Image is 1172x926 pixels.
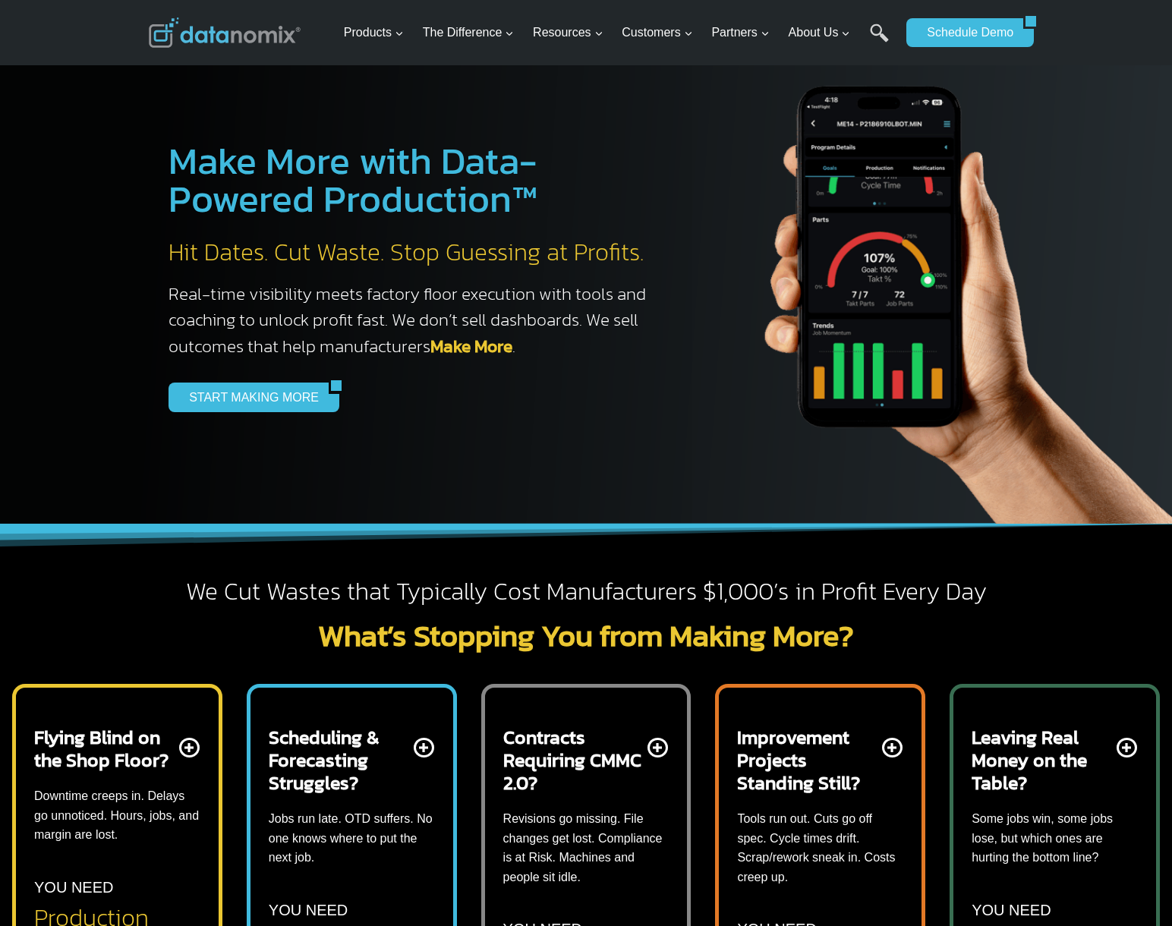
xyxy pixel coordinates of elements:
[338,8,899,58] nav: Primary Navigation
[503,726,645,794] h2: Contracts Requiring CMMC 2.0?
[906,18,1023,47] a: Schedule Demo
[789,23,851,43] span: About Us
[269,726,411,794] h2: Scheduling & Forecasting Struggles?
[870,24,889,58] a: Search
[711,23,769,43] span: Partners
[737,726,879,794] h2: Improvement Projects Standing Still?
[1096,853,1172,926] iframe: Chat Widget
[169,142,662,218] h1: Make More with Data-Powered Production™
[34,726,176,771] h2: Flying Blind on the Shop Floor?
[34,786,200,845] p: Downtime creeps in. Delays go unnoticed. Hours, jobs, and margin are lost.
[169,237,662,269] h2: Hit Dates. Cut Waste. Stop Guessing at Profits.
[269,898,348,922] p: YOU NEED
[149,576,1023,608] h2: We Cut Wastes that Typically Cost Manufacturers $1,000’s in Profit Every Day
[169,383,329,411] a: START MAKING MORE
[430,333,512,359] a: Make More
[169,281,662,360] h3: Real-time visibility meets factory floor execution with tools and coaching to unlock profit fast....
[269,809,435,868] p: Jobs run late. OTD suffers. No one knows where to put the next job.
[737,809,903,887] p: Tools run out. Cuts go off spec. Cycle times drift. Scrap/rework sneak in. Costs creep up.
[533,23,603,43] span: Resources
[423,23,515,43] span: The Difference
[972,809,1138,868] p: Some jobs win, some jobs lose, but which ones are hurting the bottom line?
[344,23,404,43] span: Products
[972,898,1051,922] p: YOU NEED
[622,23,692,43] span: Customers
[972,726,1114,794] h2: Leaving Real Money on the Table?
[34,875,113,899] p: YOU NEED
[149,17,301,48] img: Datanomix
[149,620,1023,650] h2: What’s Stopping You from Making More?
[503,809,669,887] p: Revisions go missing. File changes get lost. Compliance is at Risk. Machines and people sit idle.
